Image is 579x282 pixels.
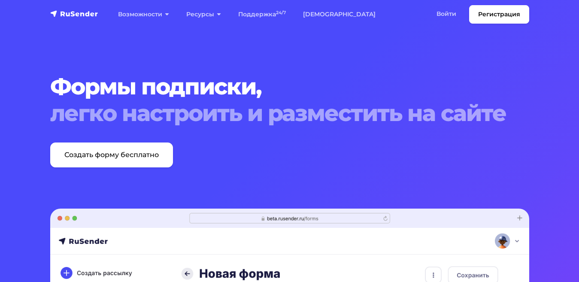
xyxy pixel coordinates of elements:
[428,5,465,23] a: Войти
[469,5,529,24] a: Регистрация
[178,6,230,23] a: Ресурсы
[50,143,173,167] a: Создать форму бесплатно
[50,9,98,18] img: RuSender
[109,6,178,23] a: Возможности
[50,73,529,127] h1: Формы подписки,
[294,6,384,23] a: [DEMOGRAPHIC_DATA]
[50,100,529,127] span: легко настроить и разместить на сайте
[276,10,286,15] sup: 24/7
[230,6,294,23] a: Поддержка24/7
